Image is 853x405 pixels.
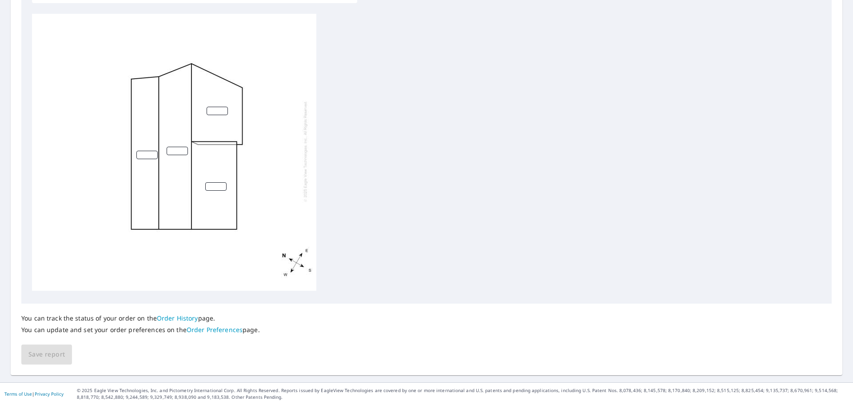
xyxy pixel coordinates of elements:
p: | [4,391,64,397]
p: You can track the status of your order on the page. [21,314,260,322]
a: Privacy Policy [35,391,64,397]
a: Terms of Use [4,391,32,397]
a: Order Preferences [187,325,243,334]
p: You can update and set your order preferences on the page. [21,326,260,334]
a: Order History [157,314,198,322]
p: © 2025 Eagle View Technologies, Inc. and Pictometry International Corp. All Rights Reserved. Repo... [77,387,849,401]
